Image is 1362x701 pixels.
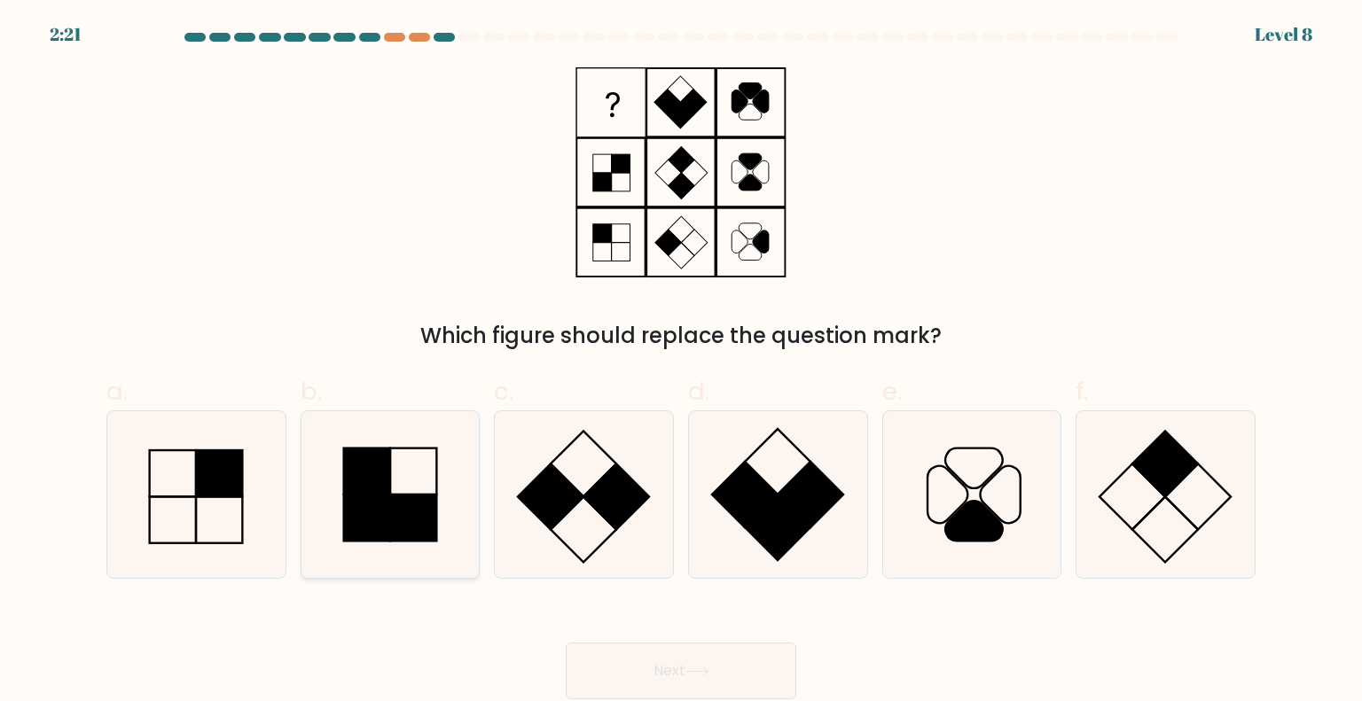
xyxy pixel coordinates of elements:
span: b. [301,374,322,409]
div: 2:21 [50,21,82,48]
button: Next [566,643,796,699]
div: Level 8 [1255,21,1312,48]
span: e. [882,374,902,409]
span: f. [1076,374,1088,409]
span: c. [494,374,513,409]
div: Which figure should replace the question mark? [117,320,1245,352]
span: a. [106,374,128,409]
span: d. [688,374,709,409]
